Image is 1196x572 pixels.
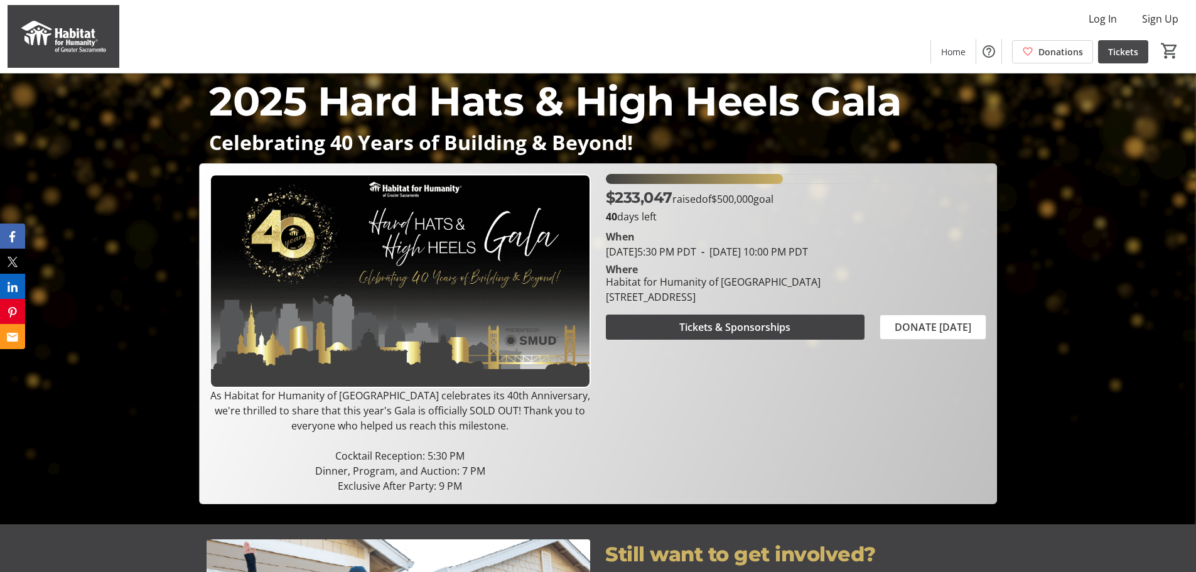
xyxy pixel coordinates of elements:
[606,210,617,224] span: 40
[1108,45,1138,58] span: Tickets
[606,274,821,289] div: Habitat for Humanity of [GEOGRAPHIC_DATA]
[606,315,865,340] button: Tickets & Sponsorships
[210,448,590,463] p: Cocktail Reception: 5:30 PM
[605,542,876,566] strong: Still want to get involved?
[679,320,790,335] span: Tickets & Sponsorships
[8,5,119,68] img: Habitat for Humanity of Greater Sacramento's Logo
[696,245,808,259] span: [DATE] 10:00 PM PDT
[1132,9,1188,29] button: Sign Up
[1142,11,1178,26] span: Sign Up
[606,264,638,274] div: Where
[606,186,773,209] p: raised of goal
[880,315,986,340] button: DONATE [DATE]
[931,40,976,63] a: Home
[209,71,986,131] p: 2025 Hard Hats & High Heels Gala
[606,245,696,259] span: [DATE] 5:30 PM PDT
[210,463,590,478] p: Dinner, Program, and Auction: 7 PM
[941,45,966,58] span: Home
[1012,40,1093,63] a: Donations
[1038,45,1083,58] span: Donations
[606,289,821,305] div: [STREET_ADDRESS]
[210,388,590,433] p: As Habitat for Humanity of [GEOGRAPHIC_DATA] celebrates its 40th Anniversary, we're thrilled to s...
[606,229,635,244] div: When
[895,320,971,335] span: DONATE [DATE]
[976,39,1001,64] button: Help
[1079,9,1127,29] button: Log In
[606,188,672,207] span: $233,047
[1098,40,1148,63] a: Tickets
[711,192,753,206] span: $500,000
[696,245,709,259] span: -
[606,174,986,184] div: 46.609438000000004% of fundraising goal reached
[1089,11,1117,26] span: Log In
[209,131,986,153] p: Celebrating 40 Years of Building & Beyond!
[606,209,986,224] p: days left
[210,478,590,494] p: Exclusive After Party: 9 PM
[210,174,590,388] img: Campaign CTA Media Photo
[1158,40,1181,62] button: Cart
